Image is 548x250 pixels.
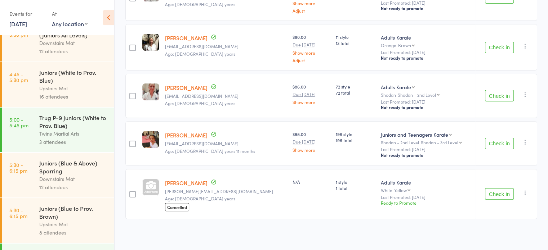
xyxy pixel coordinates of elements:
[381,34,472,41] div: Adults Karate
[39,47,108,55] div: 12 attendees
[293,179,330,185] div: N/A
[9,26,28,37] time: 4:45 - 5:30 pm
[381,147,472,152] small: Last Promoted: [DATE]
[381,0,472,5] small: Last Promoted: [DATE]
[165,1,235,7] span: Age: [DEMOGRAPHIC_DATA] years
[293,8,330,13] a: Adjust
[381,152,472,158] div: Not ready to promote
[39,228,108,237] div: 8 attendees
[336,90,375,96] span: 72 total
[293,34,330,62] div: $80.00
[336,83,375,90] span: 72 style
[165,148,255,154] span: Age: [DEMOGRAPHIC_DATA] years 11 months
[336,34,375,40] span: 11 style
[52,8,88,20] div: At
[485,90,514,101] button: Check in
[142,131,159,148] img: image1614988798.png
[2,62,114,107] a: 4:45 -5:30 pmJuniors (White to Prov. Blue)Upstairs Mat16 attendees
[293,139,330,144] small: Due [DATE]
[165,141,287,146] small: leoniesimpson10@gmail.com
[39,183,108,191] div: 12 attendees
[2,153,114,197] a: 5:30 -6:15 pmJuniors (Blue & Above) SparringDownstairs Mat12 attendees
[381,43,472,47] div: Orange
[39,159,108,175] div: Juniors (Blue & Above) Sparring
[381,104,472,110] div: Not ready to promote
[381,50,472,55] small: Last Promoted: [DATE]
[293,83,330,104] div: $86.00
[52,20,88,28] div: Any location
[165,203,189,211] span: Cancelled
[39,175,108,183] div: Downstairs Mat
[381,5,472,11] div: Not ready to promote
[2,17,114,62] a: 4:45 -5:30 pmKarate Gymnastics (Juniors All Levels)Downstairs Mat12 attendees
[165,44,287,49] small: amyk11@hotmail.com
[9,71,28,83] time: 4:45 - 5:30 pm
[9,207,27,219] time: 5:30 - 6:15 pm
[39,68,108,84] div: Juniors (White to Prov. Blue)
[381,140,472,145] div: Shodan - 2nd Level
[39,129,108,138] div: Twins Martial Arts
[381,99,472,104] small: Last Promoted: [DATE]
[336,179,375,185] span: 1 style
[381,131,448,138] div: Juniors and Teenagers Karate
[142,83,159,100] img: image1616806896.png
[485,138,514,149] button: Check in
[485,188,514,200] button: Check in
[293,147,330,152] a: Show more
[165,34,208,42] a: [PERSON_NAME]
[39,138,108,146] div: 3 attendees
[165,179,208,187] a: [PERSON_NAME]
[421,140,458,145] div: Shodan - 3rd Level
[293,50,330,55] a: Show more
[381,200,472,206] div: Ready to Promote
[9,20,27,28] a: [DATE]
[9,117,28,128] time: 5:00 - 5:45 pm
[39,204,108,220] div: Juniors (Blue to Prov. Brown)
[165,100,235,106] span: Age: [DEMOGRAPHIC_DATA] years
[381,92,472,97] div: Shodan
[293,100,330,104] a: Show more
[336,131,375,137] span: 196 style
[165,51,235,57] span: Age: [DEMOGRAPHIC_DATA] years
[165,195,235,201] span: Age: [DEMOGRAPHIC_DATA] years
[9,162,27,173] time: 5:30 - 6:15 pm
[336,185,375,191] span: 1 total
[293,131,330,152] div: $88.00
[485,42,514,53] button: Check in
[165,189,287,194] small: katrina.thorburn73@gmail.com
[381,55,472,61] div: Not ready to promote
[394,188,407,192] div: Yellow
[293,92,330,97] small: Due [DATE]
[2,108,114,152] a: 5:00 -5:45 pmTrug P-9 Juniors (White to Prov. Blue)Twins Martial Arts3 attendees
[2,198,114,243] a: 5:30 -6:15 pmJuniors (Blue to Prov. Brown)Upstairs Mat8 attendees
[165,131,208,139] a: [PERSON_NAME]
[165,84,208,91] a: [PERSON_NAME]
[142,34,159,51] img: image1722332253.png
[381,188,472,192] div: White
[39,114,108,129] div: Trug P-9 Juniors (White to Prov. Blue)
[293,58,330,63] a: Adjust
[9,8,45,20] div: Events for
[398,43,411,47] div: Brown
[398,92,436,97] div: Shodan - 2nd Level
[381,83,411,91] div: Adults Karate
[293,42,330,47] small: Due [DATE]
[165,94,287,99] small: leoniesimpson10@gmail.com
[381,195,472,200] small: Last Promoted: [DATE]
[293,1,330,5] a: Show more
[39,92,108,101] div: 16 attendees
[336,40,375,46] span: 13 total
[336,137,375,143] span: 196 total
[39,220,108,228] div: Upstairs Mat
[39,84,108,92] div: Upstairs Mat
[381,179,472,186] div: Adults Karate
[39,39,108,47] div: Downstairs Mat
